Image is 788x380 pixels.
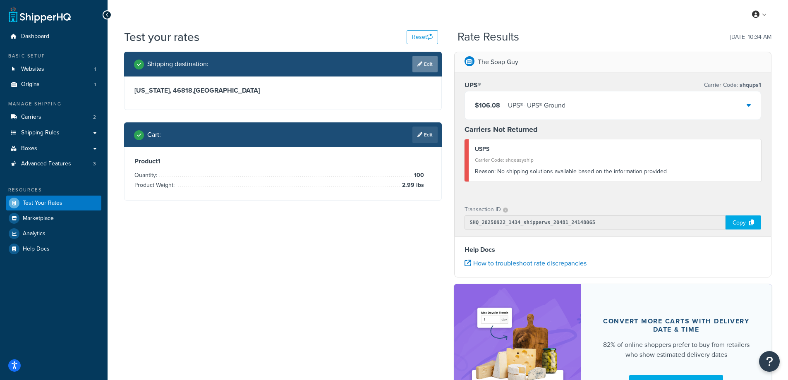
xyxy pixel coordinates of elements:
a: Analytics [6,226,101,241]
span: Boxes [21,145,37,152]
div: USPS [475,143,755,155]
a: How to troubleshoot rate discrepancies [465,258,587,268]
span: Quantity: [134,171,159,179]
span: Advanced Features [21,160,71,167]
div: 82% of online shoppers prefer to buy from retailers who show estimated delivery dates [601,340,752,360]
p: Carrier Code: [704,79,761,91]
span: 2.99 lbs [400,180,424,190]
div: Carrier Code: shqeasyship [475,154,755,166]
button: Reset [407,30,438,44]
div: Copy [726,215,761,229]
a: Marketplace [6,211,101,226]
span: Help Docs [23,246,50,253]
h3: Product 1 [134,157,431,165]
h4: Help Docs [465,245,762,255]
span: 3 [93,160,96,167]
div: Convert more carts with delivery date & time [601,317,752,334]
h2: Shipping destination : [147,60,208,68]
div: Resources [6,186,101,194]
a: Edit [412,127,438,143]
span: Reason: [475,167,496,176]
strong: Carriers Not Returned [465,124,538,135]
a: Carriers2 [6,110,101,125]
div: No shipping solutions available based on the information provided [475,166,755,177]
span: 100 [412,170,424,180]
p: The Soap Guy [478,56,518,68]
span: 1 [94,81,96,88]
span: $106.08 [475,100,500,110]
span: Carriers [21,114,41,121]
span: Product Weight: [134,181,177,189]
li: Carriers [6,110,101,125]
a: Test Your Rates [6,196,101,210]
h3: [US_STATE], 46818 , [GEOGRAPHIC_DATA] [134,86,431,95]
h2: Rate Results [457,31,519,43]
h1: Test your rates [124,29,199,45]
span: Origins [21,81,40,88]
span: Analytics [23,230,46,237]
a: Advanced Features3 [6,156,101,172]
div: Basic Setup [6,53,101,60]
a: Origins1 [6,77,101,92]
span: Websites [21,66,44,73]
span: shqups1 [738,81,761,89]
span: Test Your Rates [23,200,62,207]
div: UPS® - UPS® Ground [508,100,565,111]
p: Transaction ID [465,204,501,215]
a: Help Docs [6,241,101,256]
li: Websites [6,62,101,77]
span: Shipping Rules [21,129,60,136]
h2: Cart : [147,131,161,139]
span: 1 [94,66,96,73]
span: Dashboard [21,33,49,40]
a: Edit [412,56,438,72]
a: Websites1 [6,62,101,77]
div: Manage Shipping [6,100,101,108]
a: Boxes [6,141,101,156]
h3: UPS® [465,81,481,89]
li: Origins [6,77,101,92]
li: Advanced Features [6,156,101,172]
span: Marketplace [23,215,54,222]
button: Open Resource Center [759,351,780,372]
a: Dashboard [6,29,101,44]
span: 2 [93,114,96,121]
p: [DATE] 10:34 AM [730,31,771,43]
a: Shipping Rules [6,125,101,141]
